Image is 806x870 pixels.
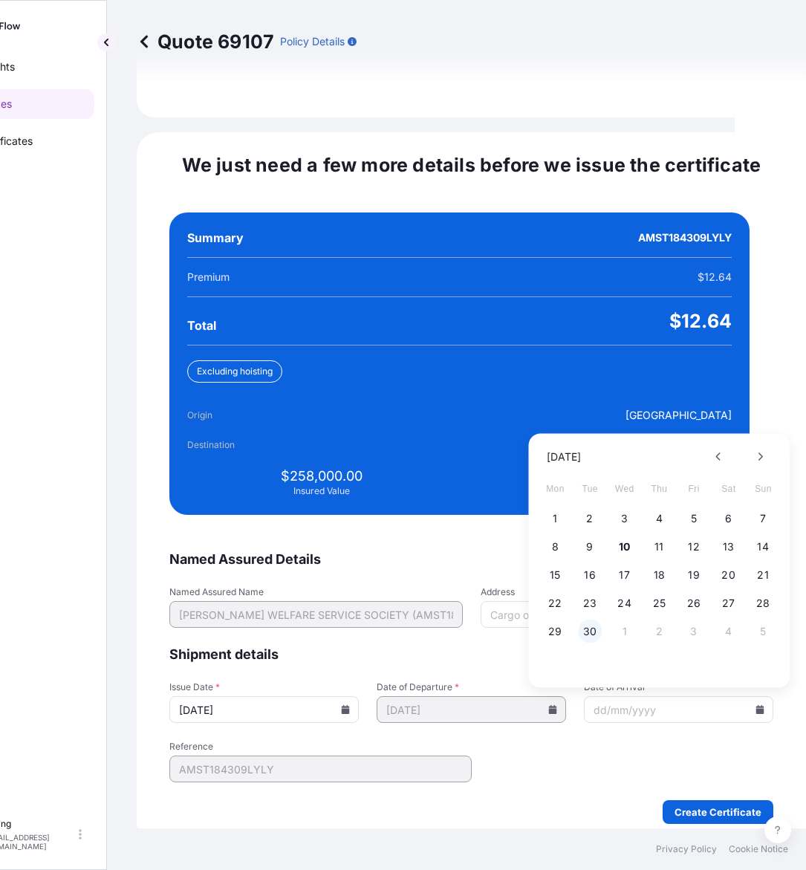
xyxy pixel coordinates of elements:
[682,535,706,559] button: 12
[377,681,566,693] span: Date of Departure
[613,620,637,643] button: 1
[682,591,706,615] button: 26
[544,507,568,530] button: 1
[584,696,773,723] input: dd/mm/yyyy
[656,843,717,855] a: Privacy Policy
[751,563,775,587] button: 21
[638,230,732,245] span: AMST184309LYLY
[169,696,359,723] input: dd/mm/yyyy
[751,591,775,615] button: 28
[544,535,568,559] button: 8
[187,270,230,285] span: Premium
[578,507,602,530] button: 2
[544,591,568,615] button: 22
[751,620,775,643] button: 5
[715,474,742,504] span: Saturday
[137,30,274,53] p: Quote 69107
[169,586,463,598] span: Named Assured Name
[613,563,637,587] button: 17
[187,360,282,383] div: Excluding hoisting
[544,563,568,587] button: 15
[717,535,741,559] button: 13
[187,408,270,423] span: Origin
[187,438,270,452] span: Destination
[647,620,671,643] button: 2
[682,620,706,643] button: 3
[675,805,761,819] p: Create Certificate
[717,620,741,643] button: 4
[682,507,706,530] button: 5
[729,843,788,855] a: Cookie Notice
[717,507,741,530] button: 6
[576,474,603,504] span: Tuesday
[611,474,638,504] span: Wednesday
[663,800,773,824] button: Create Certificate
[751,535,775,559] button: 14
[169,646,773,663] span: Shipment details
[182,153,761,177] span: We just need a few more details before we issue the certificate
[293,485,350,497] span: Insured Value
[578,591,602,615] button: 23
[625,408,732,423] span: [GEOGRAPHIC_DATA]
[750,474,776,504] span: Sunday
[187,318,216,333] span: Total
[169,741,472,753] span: Reference
[169,551,773,568] span: Named Assured Details
[578,620,602,643] button: 30
[646,474,672,504] span: Thursday
[187,230,244,245] span: Summary
[669,309,732,333] span: $12.64
[613,591,637,615] button: 24
[578,563,602,587] button: 16
[680,474,707,504] span: Friday
[698,270,732,285] span: $12.64
[578,535,602,559] button: 9
[682,563,706,587] button: 19
[613,507,637,530] button: 3
[544,620,568,643] button: 29
[717,563,741,587] button: 20
[547,448,582,466] div: [DATE]
[751,507,775,530] button: 7
[647,507,671,530] button: 4
[377,696,566,723] input: dd/mm/yyyy
[542,474,569,504] span: Monday
[647,563,671,587] button: 18
[647,591,671,615] button: 25
[481,586,774,598] span: Address
[717,591,741,615] button: 27
[613,535,637,559] button: 10
[169,681,359,693] span: Issue Date
[481,601,774,628] input: Cargo owner address
[647,535,671,559] button: 11
[169,756,472,782] input: Your internal reference
[280,34,345,49] p: Policy Details
[281,467,363,485] span: $258,000.00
